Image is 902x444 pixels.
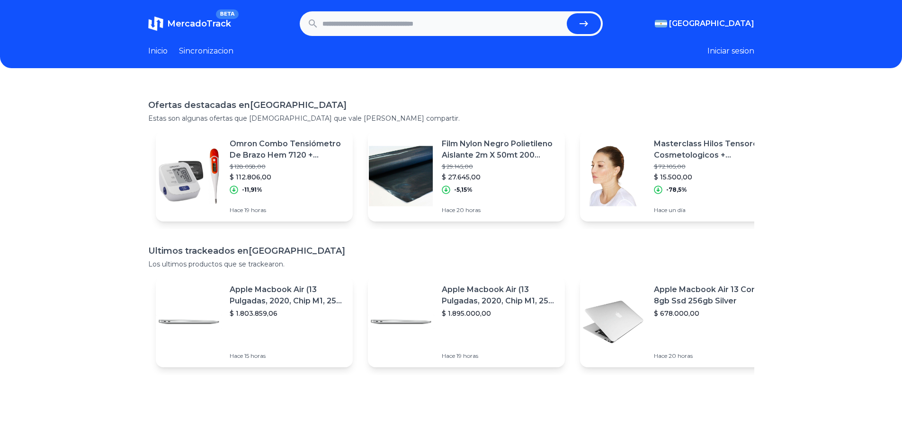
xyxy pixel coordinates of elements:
a: MercadoTrackBETA [148,16,231,31]
p: $ 1.895.000,00 [442,309,557,318]
img: Featured image [580,143,646,209]
a: Sincronizacion [179,45,233,57]
p: Hace 19 horas [230,206,345,214]
p: -5,15% [454,186,473,194]
p: Hace un día [654,206,769,214]
p: $ 112.806,00 [230,172,345,182]
span: MercadoTrack [167,18,231,29]
a: Featured imageMasterclass Hilos Tensores Cosmetologicos + Certificado$ 72.105,00$ 15.500,00-78,5%... [580,131,777,222]
img: Featured image [156,289,222,355]
p: $ 128.058,00 [230,163,345,170]
p: -78,5% [666,186,687,194]
a: Inicio [148,45,168,57]
p: $ 29.145,00 [442,163,557,170]
p: Hace 20 horas [654,352,769,360]
span: [GEOGRAPHIC_DATA] [669,18,754,29]
p: $ 678.000,00 [654,309,769,318]
img: Featured image [368,289,434,355]
p: Los ultimos productos que se trackearon. [148,259,754,269]
p: $ 27.645,00 [442,172,557,182]
p: Estas son algunas ofertas que [DEMOGRAPHIC_DATA] que vale [PERSON_NAME] compartir. [148,114,754,123]
p: Film Nylon Negro Polietileno Aislante 2m X 50mt 200 Micrones [442,138,557,161]
a: Featured imageApple Macbook Air 13 Core I5 8gb Ssd 256gb Silver$ 678.000,00Hace 20 horas [580,276,777,367]
p: $ 1.803.859,06 [230,309,345,318]
a: Featured imageApple Macbook Air (13 Pulgadas, 2020, Chip M1, 256 Gb De Ssd, 8 Gb De Ram) - Plata$... [156,276,353,367]
img: Argentina [655,20,667,27]
p: $ 72.105,00 [654,163,769,170]
img: Featured image [368,143,434,209]
a: Featured imageApple Macbook Air (13 Pulgadas, 2020, Chip M1, 256 Gb De Ssd, 8 Gb De Ram) - Plata$... [368,276,565,367]
p: Omron Combo Tensiómetro De Brazo Hem 7120 + Termómetro [230,138,345,161]
p: Hace 15 horas [230,352,345,360]
button: [GEOGRAPHIC_DATA] [655,18,754,29]
a: Featured imageFilm Nylon Negro Polietileno Aislante 2m X 50mt 200 Micrones$ 29.145,00$ 27.645,00-... [368,131,565,222]
p: Apple Macbook Air 13 Core I5 8gb Ssd 256gb Silver [654,284,769,307]
button: Iniciar sesion [707,45,754,57]
h1: Ofertas destacadas en [GEOGRAPHIC_DATA] [148,98,754,112]
p: Masterclass Hilos Tensores Cosmetologicos + Certificado [654,138,769,161]
p: Apple Macbook Air (13 Pulgadas, 2020, Chip M1, 256 Gb De Ssd, 8 Gb De Ram) - Plata [230,284,345,307]
p: Apple Macbook Air (13 Pulgadas, 2020, Chip M1, 256 Gb De Ssd, 8 Gb De Ram) - Plata [442,284,557,307]
h1: Ultimos trackeados en [GEOGRAPHIC_DATA] [148,244,754,258]
p: -11,91% [242,186,262,194]
img: Featured image [156,143,222,209]
a: Featured imageOmron Combo Tensiómetro De Brazo Hem 7120 + Termómetro$ 128.058,00$ 112.806,00-11,9... [156,131,353,222]
p: $ 15.500,00 [654,172,769,182]
p: Hace 20 horas [442,206,557,214]
p: Hace 19 horas [442,352,557,360]
span: BETA [216,9,238,19]
img: Featured image [580,289,646,355]
img: MercadoTrack [148,16,163,31]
